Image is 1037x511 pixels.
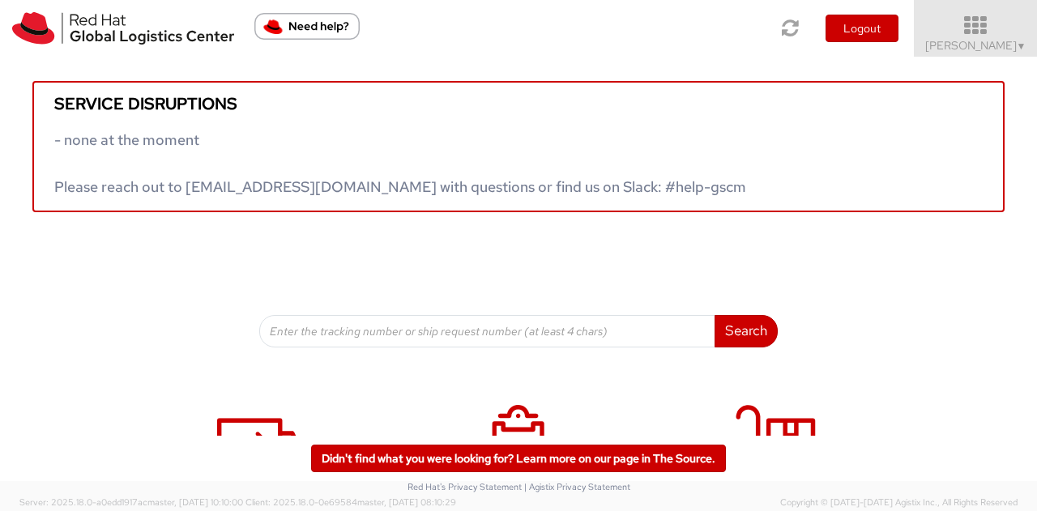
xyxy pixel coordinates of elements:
a: Service disruptions - none at the moment Please reach out to [EMAIL_ADDRESS][DOMAIN_NAME] with qu... [32,81,1005,212]
img: rh-logistics-00dfa346123c4ec078e1.svg [12,12,234,45]
span: Server: 2025.18.0-a0edd1917ac [19,496,243,508]
button: Need help? [254,13,360,40]
span: Copyright © [DATE]-[DATE] Agistix Inc., All Rights Reserved [780,496,1018,509]
button: Logout [826,15,898,42]
span: ▼ [1017,40,1026,53]
span: [PERSON_NAME] [925,38,1026,53]
span: master, [DATE] 10:10:00 [147,496,243,508]
a: | Agistix Privacy Statement [524,481,630,492]
h5: Service disruptions [54,95,983,113]
input: Enter the tracking number or ship request number (at least 4 chars) [259,315,715,347]
span: - none at the moment Please reach out to [EMAIL_ADDRESS][DOMAIN_NAME] with questions or find us o... [54,130,746,196]
a: Red Hat's Privacy Statement [408,481,522,492]
a: Didn't find what you were looking for? Learn more on our page in The Source. [311,445,726,472]
span: Client: 2025.18.0-0e69584 [245,496,456,508]
span: master, [DATE] 08:10:29 [357,496,456,508]
button: Search [715,315,778,347]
